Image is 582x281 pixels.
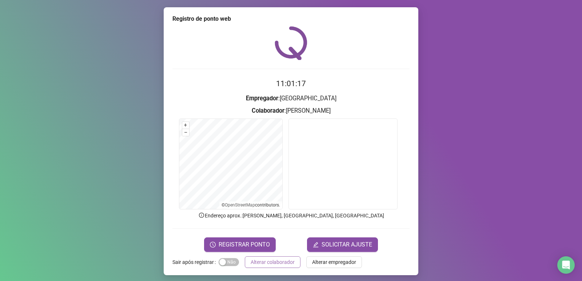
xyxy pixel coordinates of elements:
[225,202,255,208] a: OpenStreetMap
[210,242,216,248] span: clock-circle
[313,242,319,248] span: edit
[275,26,307,60] img: QRPoint
[172,256,219,268] label: Sair após registrar
[307,237,378,252] button: editSOLICITAR AJUSTE
[219,240,270,249] span: REGISTRAR PONTO
[172,106,410,116] h3: : [PERSON_NAME]
[182,122,189,129] button: +
[312,258,356,266] span: Alterar empregador
[246,95,278,102] strong: Empregador
[222,202,280,208] li: © contributors.
[252,107,284,114] strong: Colaborador
[557,256,575,274] div: Open Intercom Messenger
[172,15,410,23] div: Registro de ponto web
[322,240,372,249] span: SOLICITAR AJUSTE
[204,237,276,252] button: REGISTRAR PONTO
[182,129,189,136] button: –
[306,256,362,268] button: Alterar empregador
[245,256,300,268] button: Alterar colaborador
[172,212,410,220] p: Endereço aprox. : [PERSON_NAME], [GEOGRAPHIC_DATA], [GEOGRAPHIC_DATA]
[172,94,410,103] h3: : [GEOGRAPHIC_DATA]
[251,258,295,266] span: Alterar colaborador
[198,212,205,218] span: info-circle
[276,79,306,88] time: 11:01:17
